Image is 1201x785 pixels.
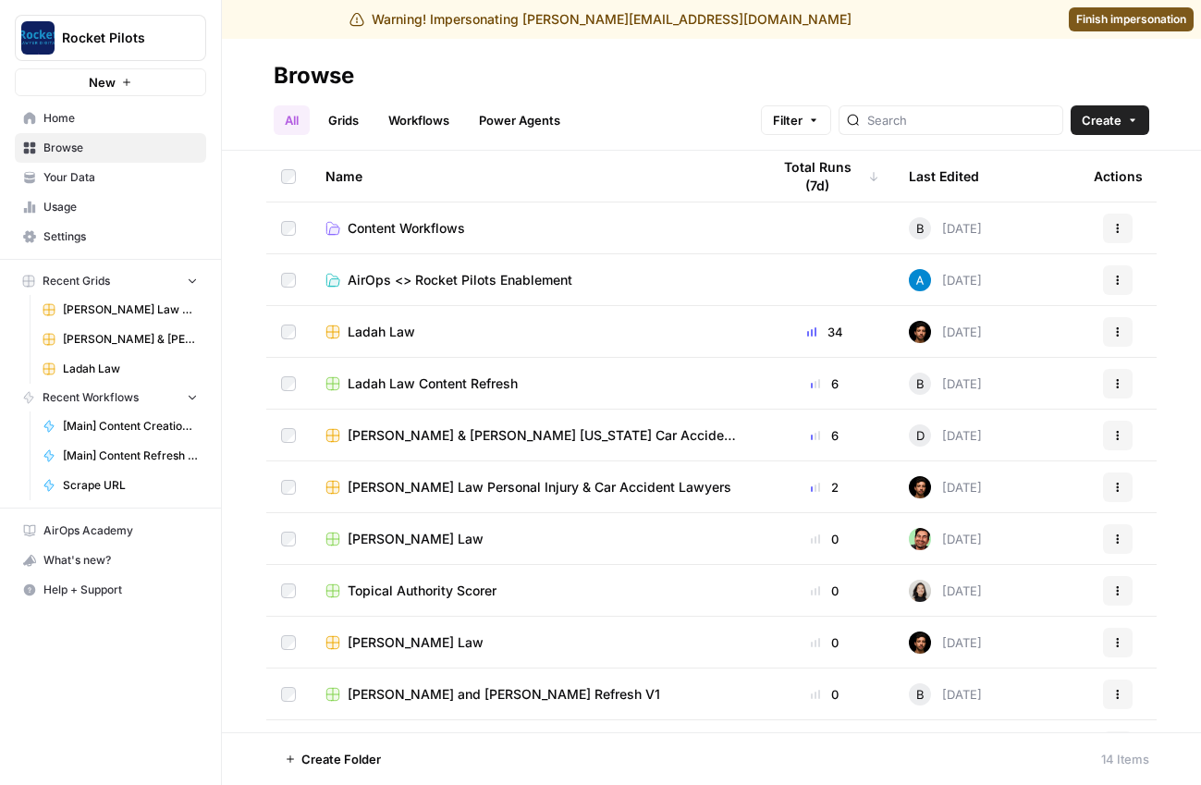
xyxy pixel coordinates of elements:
[770,478,879,497] div: 2
[63,477,198,494] span: Scrape URL
[325,374,741,393] a: Ladah Law Content Refresh
[773,111,803,129] span: Filter
[1071,105,1149,135] button: Create
[909,632,982,654] div: [DATE]
[916,219,925,238] span: B
[1076,11,1186,28] span: Finish impersonation
[770,633,879,652] div: 0
[325,478,741,497] a: [PERSON_NAME] Law Personal Injury & Car Accident Lawyers
[909,632,931,654] img: wt756mygx0n7rybn42vblmh42phm
[43,389,139,406] span: Recent Workflows
[348,478,731,497] span: [PERSON_NAME] Law Personal Injury & Car Accident Lawyers
[34,441,206,471] a: [Main] Content Refresh Article
[325,219,741,238] a: Content Workflows
[867,111,1055,129] input: Search
[325,323,741,341] a: Ladah Law
[62,29,174,47] span: Rocket Pilots
[325,582,741,600] a: Topical Authority Scorer
[43,199,198,215] span: Usage
[34,354,206,384] a: Ladah Law
[348,582,496,600] span: Topical Authority Scorer
[909,217,982,239] div: [DATE]
[325,685,741,704] a: [PERSON_NAME] and [PERSON_NAME] Refresh V1
[916,374,925,393] span: B
[348,426,741,445] span: [PERSON_NAME] & [PERSON_NAME] [US_STATE] Car Accident Lawyers
[468,105,571,135] a: Power Agents
[34,295,206,325] a: [PERSON_NAME] Law Personal Injury & Car Accident Lawyers
[325,633,741,652] a: [PERSON_NAME] Law
[15,267,206,295] button: Recent Grids
[909,528,982,550] div: [DATE]
[348,685,660,704] span: [PERSON_NAME] and [PERSON_NAME] Refresh V1
[909,424,982,447] div: [DATE]
[325,271,741,289] a: AirOps <> Rocket Pilots Enablement
[349,10,852,29] div: Warning! Impersonating [PERSON_NAME][EMAIL_ADDRESS][DOMAIN_NAME]
[909,269,982,291] div: [DATE]
[34,471,206,500] a: Scrape URL
[15,192,206,222] a: Usage
[63,331,198,348] span: [PERSON_NAME] & [PERSON_NAME] [US_STATE] Car Accident Lawyers
[274,61,354,91] div: Browse
[301,750,381,768] span: Create Folder
[34,411,206,441] a: [Main] Content Creation Article
[43,228,198,245] span: Settings
[909,321,931,343] img: wt756mygx0n7rybn42vblmh42phm
[43,110,198,127] span: Home
[770,426,879,445] div: 6
[274,105,310,135] a: All
[909,580,931,602] img: t5ef5oef8zpw1w4g2xghobes91mw
[916,426,925,445] span: D
[909,269,931,291] img: o3cqybgnmipr355j8nz4zpq1mc6x
[43,522,198,539] span: AirOps Academy
[1094,151,1143,202] div: Actions
[1069,7,1194,31] a: Finish impersonation
[15,163,206,192] a: Your Data
[348,633,484,652] span: [PERSON_NAME] Law
[15,15,206,61] button: Workspace: Rocket Pilots
[21,21,55,55] img: Rocket Pilots Logo
[325,530,741,548] a: [PERSON_NAME] Law
[16,546,205,574] div: What's new?
[348,530,484,548] span: [PERSON_NAME] Law
[770,374,879,393] div: 6
[1101,750,1149,768] div: 14 Items
[15,516,206,546] a: AirOps Academy
[909,321,982,343] div: [DATE]
[63,448,198,464] span: [Main] Content Refresh Article
[770,323,879,341] div: 34
[89,73,116,92] span: New
[325,151,741,202] div: Name
[63,361,198,377] span: Ladah Law
[325,426,741,445] a: [PERSON_NAME] & [PERSON_NAME] [US_STATE] Car Accident Lawyers
[43,273,110,289] span: Recent Grids
[15,546,206,575] button: What's new?
[43,582,198,598] span: Help + Support
[43,140,198,156] span: Browse
[909,476,931,498] img: wt756mygx0n7rybn42vblmh42phm
[909,476,982,498] div: [DATE]
[274,744,392,774] button: Create Folder
[1082,111,1121,129] span: Create
[15,133,206,163] a: Browse
[43,169,198,186] span: Your Data
[15,68,206,96] button: New
[317,105,370,135] a: Grids
[770,685,879,704] div: 0
[348,374,518,393] span: Ladah Law Content Refresh
[770,530,879,548] div: 0
[63,301,198,318] span: [PERSON_NAME] Law Personal Injury & Car Accident Lawyers
[348,219,465,238] span: Content Workflows
[761,105,831,135] button: Filter
[770,582,879,600] div: 0
[909,528,931,550] img: d1tj6q4qn00rgj0pg6jtyq0i5owx
[909,580,982,602] div: [DATE]
[916,685,925,704] span: B
[15,575,206,605] button: Help + Support
[15,384,206,411] button: Recent Workflows
[770,151,879,202] div: Total Runs (7d)
[377,105,460,135] a: Workflows
[909,151,979,202] div: Last Edited
[909,373,982,395] div: [DATE]
[348,323,415,341] span: Ladah Law
[15,104,206,133] a: Home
